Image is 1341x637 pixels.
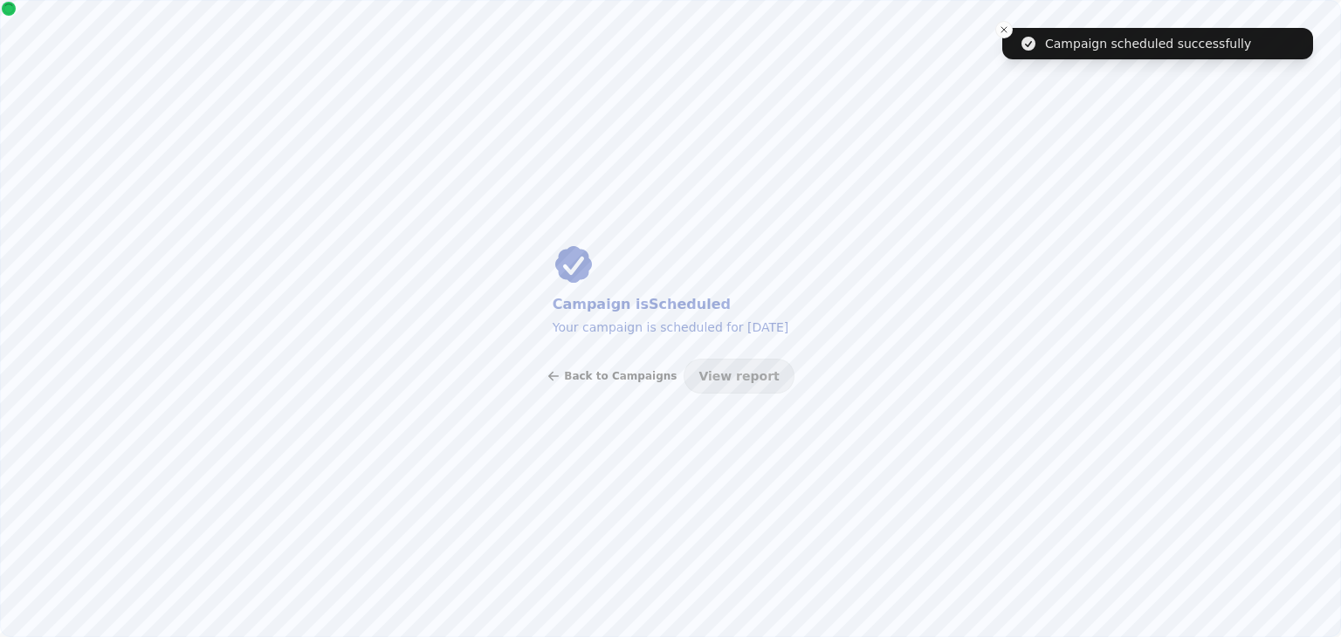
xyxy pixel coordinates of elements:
[564,371,677,381] span: Back to Campaigns
[684,359,794,394] button: View report
[995,21,1013,38] button: Close toast
[553,317,789,338] p: Your campaign is scheduled for [DATE]
[547,359,677,394] button: Back to Campaigns
[698,370,779,382] span: View report
[553,292,789,317] h2: Campaign is Scheduled
[1045,35,1251,52] div: Campaign scheduled successfully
